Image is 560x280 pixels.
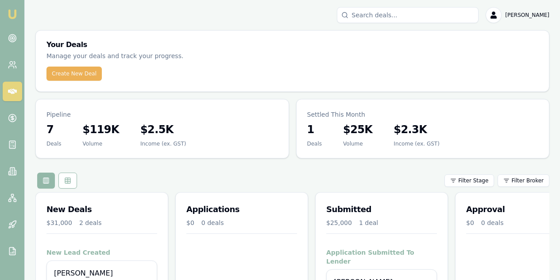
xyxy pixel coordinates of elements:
h4: Application Submitted To Lender [326,248,437,266]
span: [PERSON_NAME] [505,12,549,19]
div: $31,000 [46,218,72,227]
div: Volume [83,140,119,147]
button: Filter Broker [498,174,549,187]
div: 2 deals [79,218,102,227]
div: 0 deals [481,218,504,227]
span: Filter Stage [458,177,488,184]
h3: 1 [307,122,322,137]
h4: New Lead Created [46,248,157,257]
h3: $2.5K [140,122,186,137]
h3: $2.3K [394,122,439,137]
h3: $119K [83,122,119,137]
div: 0 deals [201,218,224,227]
img: emu-icon-u.png [7,9,18,20]
div: $0 [186,218,194,227]
h3: $25K [343,122,372,137]
div: [PERSON_NAME] [54,268,150,279]
input: Search deals [337,7,479,23]
p: Pipeline [46,110,278,119]
div: Income (ex. GST) [140,140,186,147]
div: $0 [466,218,474,227]
h3: Applications [186,203,297,216]
div: 1 deal [359,218,378,227]
span: Filter Broker [511,177,544,184]
h3: Submitted [326,203,437,216]
div: $25,000 [326,218,352,227]
div: Volume [343,140,372,147]
h3: Your Deals [46,41,538,48]
p: Manage your deals and track your progress. [46,51,273,61]
div: Deals [46,140,62,147]
button: Filter Stage [444,174,494,187]
h3: New Deals [46,203,157,216]
p: Settled This Month [307,110,539,119]
button: Create New Deal [46,67,102,81]
div: Income (ex. GST) [394,140,439,147]
h3: 7 [46,122,62,137]
div: Deals [307,140,322,147]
